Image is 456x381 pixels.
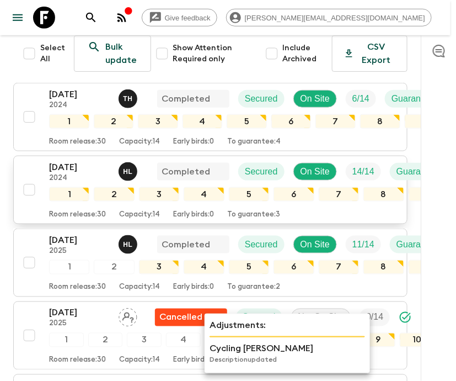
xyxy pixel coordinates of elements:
[173,210,214,219] p: Early birds: 0
[319,187,359,202] div: 7
[352,165,374,178] p: 14 / 14
[229,187,269,202] div: 5
[400,333,434,347] div: 10
[119,210,160,219] p: Capacity: 14
[49,114,89,129] div: 1
[301,165,330,178] p: On Site
[49,333,84,347] div: 1
[40,43,65,65] span: Select All
[49,260,89,274] div: 1
[227,114,267,129] div: 5
[49,320,110,329] p: 2025
[119,283,160,292] p: Capacity: 14
[119,311,137,320] span: Assign pack leader
[273,187,314,202] div: 6
[159,14,217,22] span: Give feedback
[243,311,276,324] p: Secured
[227,283,280,292] p: To guarantee: 2
[49,174,110,183] p: 2024
[301,238,330,251] p: On Site
[49,187,89,202] div: 1
[173,43,256,65] span: Show Attention Required only
[360,114,400,129] div: 8
[7,7,29,29] button: menu
[361,333,395,347] div: 9
[173,137,214,146] p: Early birds: 0
[183,114,223,129] div: 4
[138,114,178,129] div: 3
[173,283,214,292] p: Early birds: 0
[88,333,123,347] div: 2
[352,92,369,105] p: 6 / 14
[346,163,381,181] div: Trip Fill
[245,238,278,251] p: Secured
[319,260,359,274] div: 7
[239,14,431,22] span: [PERSON_NAME][EMAIL_ADDRESS][DOMAIN_NAME]
[210,319,365,332] p: Adjustments:
[396,165,443,178] p: Guaranteed
[49,161,110,174] p: [DATE]
[352,238,374,251] p: 11 / 14
[184,260,224,274] div: 4
[105,40,137,67] p: Bulk update
[210,342,365,355] p: Cycling [PERSON_NAME]
[210,355,365,364] p: Description updated
[94,187,134,202] div: 2
[391,92,438,105] p: Guaranteed
[245,165,278,178] p: Secured
[162,238,210,251] p: Completed
[332,35,407,72] button: CSV Export
[155,309,227,326] div: Flash Pack cancellation
[119,356,160,365] p: Capacity: 14
[227,210,280,219] p: To guarantee: 3
[184,187,224,202] div: 4
[245,92,278,105] p: Secured
[399,311,412,324] svg: Synced Successfully
[139,187,179,202] div: 3
[166,333,201,347] div: 4
[49,88,110,101] p: [DATE]
[409,260,449,274] div: 9
[162,165,210,178] p: Completed
[49,101,110,110] p: 2024
[49,283,106,292] p: Room release: 30
[363,260,404,274] div: 8
[80,7,102,29] button: search adventures
[49,356,106,365] p: Room release: 30
[229,260,269,274] div: 5
[360,309,390,326] div: Trip Fill
[173,356,214,365] p: Early birds: 0
[366,311,383,324] p: 0 / 14
[409,187,449,202] div: 9
[119,93,140,102] span: Tran Hung Duy Long
[273,260,314,274] div: 6
[363,187,404,202] div: 8
[346,236,381,253] div: Trip Fill
[298,311,344,324] p: Not On Site
[49,210,106,219] p: Room release: 30
[49,247,110,256] p: 2025
[49,234,110,247] p: [DATE]
[119,166,140,174] span: Hoang Le Ngoc
[119,137,160,146] p: Capacity: 14
[94,114,134,129] div: 2
[346,90,376,108] div: Trip Fill
[315,114,356,129] div: 7
[94,260,134,274] div: 2
[396,238,443,251] p: Guaranteed
[227,137,281,146] p: To guarantee: 4
[119,239,140,247] span: Hoang Le Ngoc
[301,92,330,105] p: On Site
[127,333,162,347] div: 3
[283,43,328,65] span: Include Archived
[49,306,110,320] p: [DATE]
[159,311,202,324] p: Cancelled
[405,114,445,129] div: 9
[271,114,312,129] div: 6
[139,260,179,274] div: 3
[49,137,106,146] p: Room release: 30
[162,92,210,105] p: Completed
